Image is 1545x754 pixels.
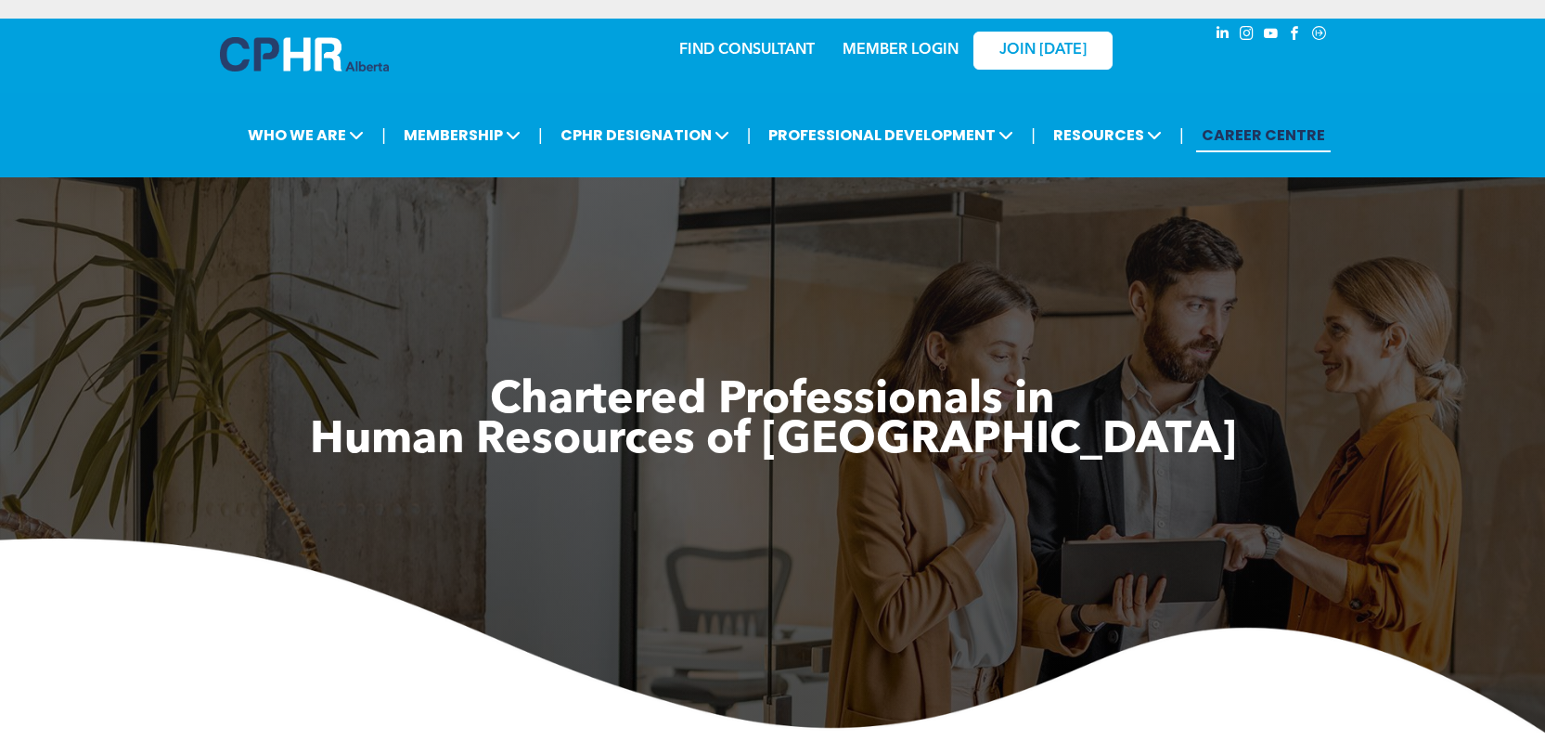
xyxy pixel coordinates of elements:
[973,32,1113,70] a: JOIN [DATE]
[555,118,735,152] span: CPHR DESIGNATION
[843,43,959,58] a: MEMBER LOGIN
[1031,116,1036,154] li: |
[242,118,369,152] span: WHO WE ARE
[398,118,526,152] span: MEMBERSHIP
[1048,118,1167,152] span: RESOURCES
[538,116,543,154] li: |
[220,37,389,71] img: A blue and white logo for cp alberta
[999,42,1087,59] span: JOIN [DATE]
[1261,23,1281,48] a: youtube
[381,116,386,154] li: |
[1309,23,1330,48] a: Social network
[747,116,752,154] li: |
[1237,23,1257,48] a: instagram
[310,419,1236,463] span: Human Resources of [GEOGRAPHIC_DATA]
[679,43,815,58] a: FIND CONSULTANT
[1213,23,1233,48] a: linkedin
[490,379,1055,423] span: Chartered Professionals in
[763,118,1019,152] span: PROFESSIONAL DEVELOPMENT
[1285,23,1306,48] a: facebook
[1179,116,1184,154] li: |
[1196,118,1331,152] a: CAREER CENTRE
